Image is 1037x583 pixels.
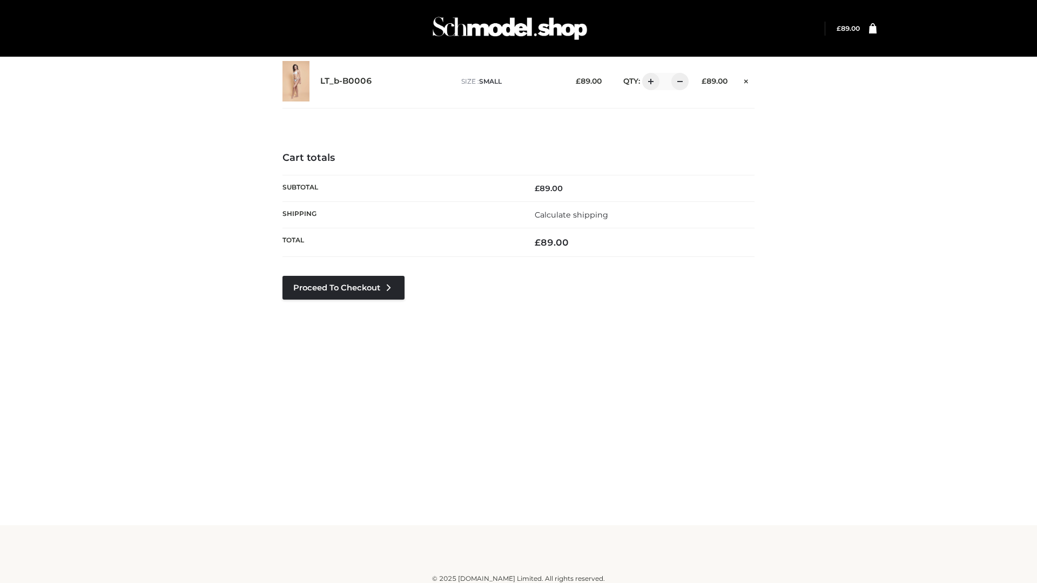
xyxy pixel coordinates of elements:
span: £ [837,24,841,32]
img: Schmodel Admin 964 [429,7,591,50]
a: Calculate shipping [535,210,608,220]
span: £ [535,184,540,193]
span: £ [576,77,581,85]
bdi: 89.00 [837,24,860,32]
th: Total [282,228,518,257]
th: Subtotal [282,175,518,201]
img: LT_b-B0006 - SMALL [282,61,309,101]
a: £89.00 [837,24,860,32]
bdi: 89.00 [702,77,728,85]
a: LT_b-B0006 [320,76,372,86]
div: QTY: [612,73,685,90]
a: Proceed to Checkout [282,276,405,300]
span: £ [702,77,706,85]
span: £ [535,237,541,248]
p: size : [461,77,559,86]
bdi: 89.00 [576,77,602,85]
bdi: 89.00 [535,184,563,193]
bdi: 89.00 [535,237,569,248]
span: SMALL [479,77,502,85]
a: Remove this item [738,73,755,87]
th: Shipping [282,201,518,228]
h4: Cart totals [282,152,755,164]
